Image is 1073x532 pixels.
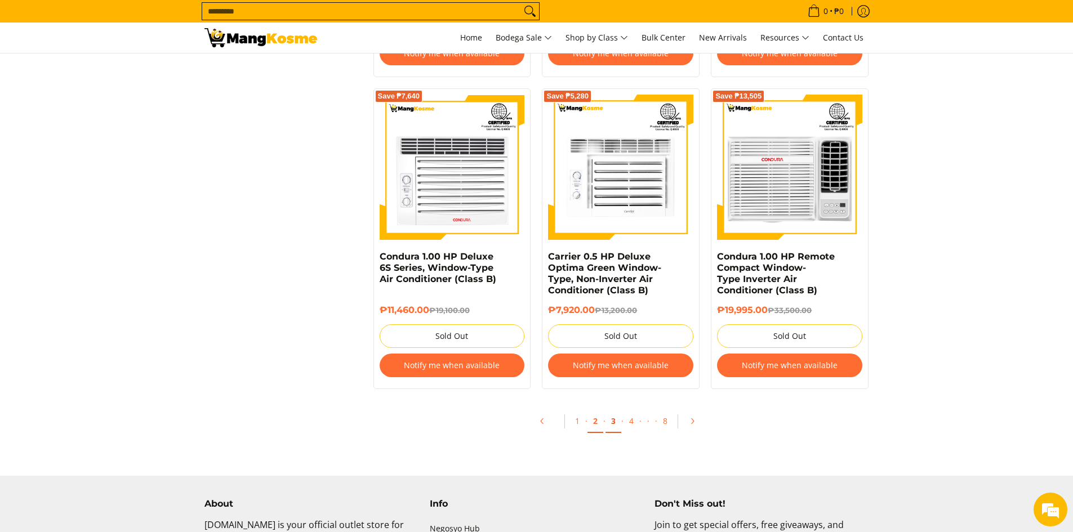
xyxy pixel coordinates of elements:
h6: ₱19,995.00 [717,305,862,316]
a: Home [455,23,488,53]
button: Notify me when available [717,42,862,65]
span: Home [460,32,482,43]
button: Notify me when available [380,354,525,377]
button: Notify me when available [717,354,862,377]
h4: Don't Miss out! [655,498,869,509]
span: · [642,410,655,432]
img: Carrier 0.5 HP Deluxe Optima Green Window-Type, Non-Inverter Air Conditioner (Class B) [548,95,693,240]
span: 0 [822,7,830,15]
span: New Arrivals [699,32,747,43]
a: Carrier 0.5 HP Deluxe Optima Green Window-Type, Non-Inverter Air Conditioner (Class B) [548,251,661,296]
ul: Pagination [368,406,875,442]
a: Contact Us [817,23,869,53]
h4: About [204,498,418,509]
h6: ₱11,460.00 [380,305,525,316]
img: Bodega Sale Aircon l Mang Kosme: Home Appliances Warehouse Sale | Page 2 [204,28,317,47]
a: 2 [587,410,603,433]
img: Condura 1.00 HP Remote Compact Window-Type Inverter Air Conditioner (Class B) [717,95,862,240]
span: Save ₱13,505 [715,93,762,100]
a: Condura 1.00 HP Remote Compact Window-Type Inverter Air Conditioner (Class B) [717,251,835,296]
div: Chat with us now [59,63,189,78]
img: Condura 1.00 HP Deluxe 6S Series, Window-Type Air Conditioner (Class B) [380,95,525,240]
nav: Main Menu [328,23,869,53]
h4: Info [430,498,644,509]
textarea: Type your message and hit 'Enter' [6,307,215,347]
span: · [585,415,587,426]
span: · [639,415,642,426]
span: Contact Us [823,32,863,43]
span: Resources [760,31,809,45]
a: Bodega Sale [490,23,558,53]
span: Save ₱5,280 [546,93,589,100]
button: Search [521,3,539,20]
button: Notify me when available [548,354,693,377]
span: We're online! [65,142,155,256]
span: Save ₱7,640 [378,93,420,100]
a: Resources [755,23,815,53]
h6: ₱7,920.00 [548,305,693,316]
span: Bodega Sale [496,31,552,45]
a: Condura 1.00 HP Deluxe 6S Series, Window-Type Air Conditioner (Class B) [380,251,496,284]
span: · [655,415,657,426]
div: Minimize live chat window [185,6,212,33]
span: Shop by Class [566,31,628,45]
a: Shop by Class [560,23,634,53]
span: ₱0 [832,7,845,15]
span: • [804,5,847,17]
a: 1 [569,410,585,432]
button: Sold Out [380,324,525,348]
span: · [603,415,605,426]
del: ₱19,100.00 [429,306,470,315]
a: 8 [657,410,673,432]
span: Bulk Center [642,32,685,43]
a: 3 [605,410,621,433]
a: Bulk Center [636,23,691,53]
button: Sold Out [717,324,862,348]
a: 4 [624,410,639,432]
del: ₱13,200.00 [595,306,637,315]
del: ₱33,500.00 [768,306,812,315]
button: Notify me when available [380,42,525,65]
button: Sold Out [548,324,693,348]
a: New Arrivals [693,23,753,53]
button: Notify me when available [548,42,693,65]
span: · [621,415,624,426]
